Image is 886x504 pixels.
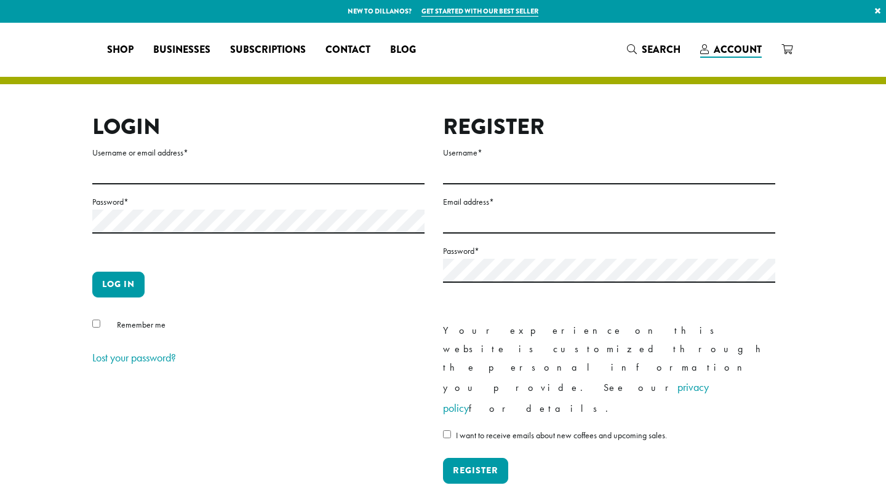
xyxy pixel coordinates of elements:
button: Log in [92,272,145,297]
span: Account [714,42,762,57]
a: privacy policy [443,380,709,415]
label: Username or email address [92,145,425,160]
a: Search [617,39,690,60]
a: Shop [97,40,143,60]
span: Blog [390,42,416,58]
span: Remember me [117,319,166,330]
label: Password [92,194,425,210]
label: Username [443,145,775,160]
span: I want to receive emails about new coffees and upcoming sales. [456,430,667,441]
label: Password [443,243,775,259]
span: Shop [107,42,134,58]
span: Subscriptions [230,42,306,58]
span: Search [642,42,680,57]
a: Lost your password? [92,350,176,364]
input: I want to receive emails about new coffees and upcoming sales. [443,430,451,438]
a: Get started with our best seller [421,6,538,17]
span: Contact [325,42,370,58]
span: Businesses [153,42,210,58]
h2: Login [92,114,425,140]
button: Register [443,458,508,484]
label: Email address [443,194,775,210]
h2: Register [443,114,775,140]
p: Your experience on this website is customized through the personal information you provide. See o... [443,321,775,419]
